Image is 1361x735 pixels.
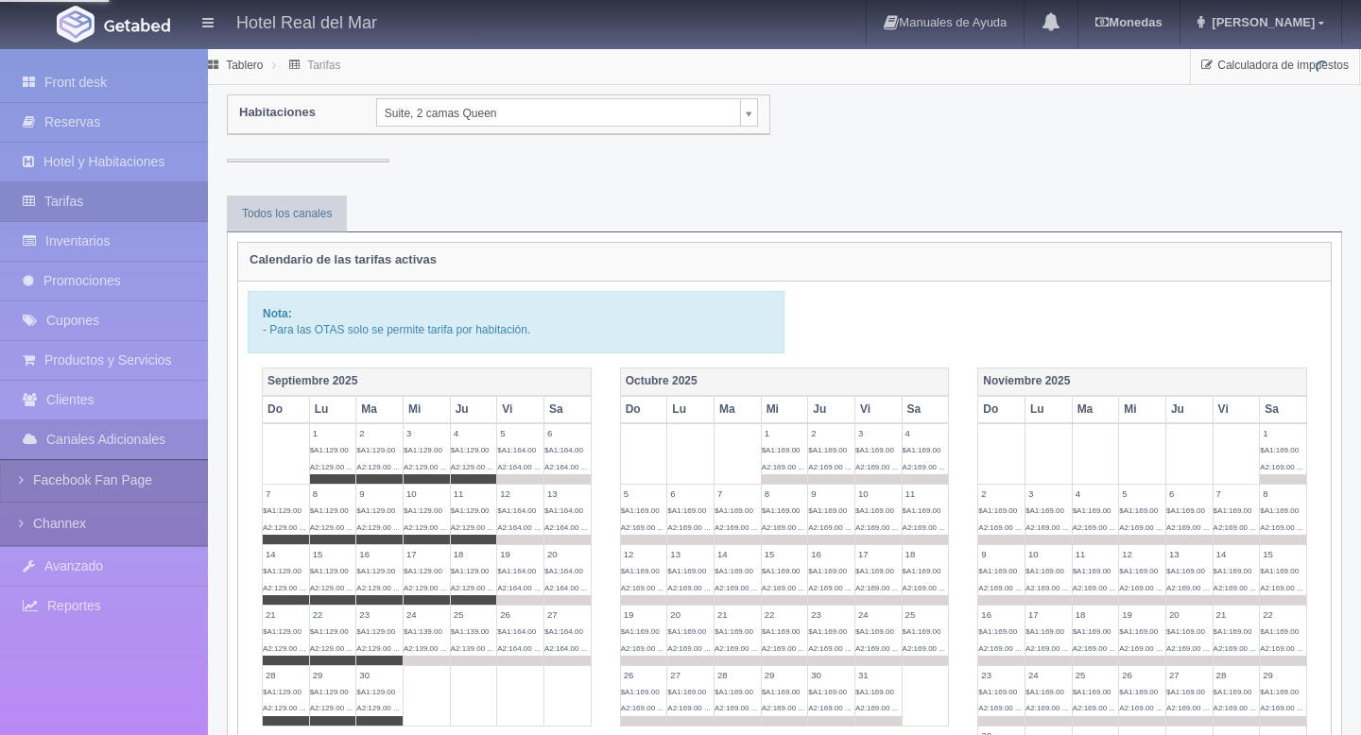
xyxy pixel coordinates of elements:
[854,396,902,423] th: Vi
[855,606,902,624] label: 24
[762,627,804,652] span: $A1:169.00 A2:169.00 ...
[1217,59,1349,72] span: Calculadora de impuestos
[263,666,309,684] label: 28
[544,506,587,531] span: $A1:164.00 A2:164.00 ...
[1025,606,1072,624] label: 17
[1025,666,1072,684] label: 24
[451,627,493,652] span: $A1:139.00 A2:139.00 ...
[356,627,399,652] span: $A1:129.00 A2:129.00 ...
[1214,545,1260,563] label: 14
[310,606,356,624] label: 22
[263,627,305,652] span: $A1:129.00 A2:129.00 ...
[715,567,757,591] span: $A1:169.00 A2:169.00 ...
[620,368,949,396] th: Octubre 2025
[1073,688,1115,712] span: $A1:169.00 A2:169.00 ...
[808,396,855,423] th: Ju
[263,307,292,320] b: Nota:
[451,545,497,563] label: 18
[263,368,592,396] th: Septiembre 2025
[544,446,587,470] span: $A1:164.00 A2:164.00 ...
[903,606,949,624] label: 25
[667,627,710,652] span: $A1:169.00 A2:169.00 ...
[263,545,309,563] label: 14
[497,396,544,423] th: Vi
[903,424,949,442] label: 4
[356,485,403,503] label: 9
[1207,15,1315,29] span: [PERSON_NAME]
[356,506,399,531] span: $A1:129.00 A2:129.00 ...
[1260,627,1302,652] span: $A1:169.00 A2:169.00 ...
[309,396,356,423] th: Lu
[1214,627,1256,652] span: $A1:169.00 A2:169.00 ...
[1073,606,1119,624] label: 18
[761,396,808,423] th: Mi
[715,545,761,563] label: 14
[310,545,356,563] label: 15
[808,567,851,591] span: $A1:169.00 A2:169.00 ...
[978,606,1025,624] label: 16
[715,627,757,652] span: $A1:169.00 A2:169.00 ...
[1260,485,1306,503] label: 8
[1260,506,1302,531] span: $A1:169.00 A2:169.00 ...
[621,627,663,652] span: $A1:169.00 A2:169.00 ...
[544,424,591,442] label: 6
[1166,545,1213,563] label: 13
[1073,567,1115,591] span: $A1:169.00 A2:169.00 ...
[808,627,851,652] span: $A1:169.00 A2:169.00 ...
[621,545,667,563] label: 12
[855,688,898,712] span: $A1:169.00 A2:169.00 ...
[714,396,761,423] th: Ma
[310,506,353,531] span: $A1:129.00 A2:129.00 ...
[497,627,540,652] span: $A1:164.00 A2:164.00 ...
[1025,627,1068,652] span: $A1:169.00 A2:169.00 ...
[855,446,898,470] span: $A1:169.00 A2:169.00 ...
[1260,666,1306,684] label: 29
[855,506,898,531] span: $A1:169.00 A2:169.00 ...
[903,506,945,531] span: $A1:169.00 A2:169.00 ...
[497,446,540,470] span: $A1:164.00 A2:164.00 ...
[715,688,757,712] span: $A1:169.00 A2:169.00 ...
[404,485,450,503] label: 10
[1260,446,1302,470] span: $A1:169.00 A2:169.00 ...
[1119,688,1162,712] span: $A1:169.00 A2:169.00 ...
[310,485,356,503] label: 8
[543,396,591,423] th: Sa
[356,545,403,563] label: 16
[1025,545,1072,563] label: 10
[1073,506,1115,531] span: $A1:169.00 A2:169.00 ...
[1025,567,1068,591] span: $A1:169.00 A2:169.00 ...
[1260,545,1306,563] label: 15
[544,485,591,503] label: 13
[1214,666,1260,684] label: 28
[403,396,450,423] th: Mi
[451,424,497,442] label: 4
[808,606,854,624] label: 23
[1260,396,1307,423] th: Sa
[1119,567,1162,591] span: $A1:169.00 A2:169.00 ...
[1214,567,1256,591] span: $A1:169.00 A2:169.00 ...
[451,567,493,591] span: $A1:129.00 A2:129.00 ...
[978,627,1021,652] span: $A1:169.00 A2:169.00 ...
[57,6,95,43] img: Getabed
[263,688,305,712] span: $A1:129.00 A2:129.00 ...
[497,506,540,531] span: $A1:164.00 A2:164.00 ...
[855,545,902,563] label: 17
[1260,424,1306,442] label: 1
[404,627,446,652] span: $A1:139.00 A2:139.00 ...
[356,446,399,470] span: $A1:129.00 A2:129.00 ...
[451,606,497,624] label: 25
[310,627,353,652] span: $A1:129.00 A2:129.00 ...
[404,567,446,591] span: $A1:129.00 A2:129.00 ...
[762,688,804,712] span: $A1:169.00 A2:169.00 ...
[978,396,1025,423] th: Do
[310,688,353,712] span: $A1:129.00 A2:129.00 ...
[544,627,587,652] span: $A1:164.00 A2:164.00 ...
[248,291,784,353] div: - Para las OTAS solo se permite tarifa por habitación.
[250,243,437,276] label: Calendario de las tarifas activas
[1166,666,1213,684] label: 27
[978,666,1025,684] label: 23
[667,545,714,563] label: 13
[715,485,761,503] label: 7
[667,688,710,712] span: $A1:169.00 A2:169.00 ...
[1119,627,1162,652] span: $A1:169.00 A2:169.00 ...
